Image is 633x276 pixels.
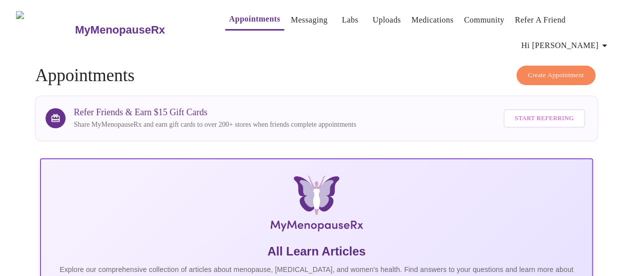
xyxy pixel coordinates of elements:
a: Medications [411,13,453,27]
span: Start Referring [514,113,573,124]
button: Appointments [225,9,284,31]
a: Appointments [229,12,280,26]
a: Refer a Friend [515,13,566,27]
span: Create Appointment [528,70,584,81]
a: Uploads [373,13,401,27]
img: MyMenopauseRx Logo [16,11,74,49]
a: MyMenopauseRx [74,13,205,48]
button: Uploads [369,10,405,30]
span: Hi [PERSON_NAME] [521,39,610,53]
h3: MyMenopauseRx [75,24,165,37]
a: Messaging [291,13,327,27]
a: Start Referring [501,104,587,133]
button: Hi [PERSON_NAME] [517,36,614,56]
h3: Refer Friends & Earn $15 Gift Cards [74,107,356,118]
p: Share MyMenopauseRx and earn gift cards to over 200+ stores when friends complete appointments [74,120,356,130]
h4: Appointments [35,66,597,86]
button: Medications [407,10,457,30]
button: Labs [334,10,366,30]
img: MyMenopauseRx Logo [132,175,500,235]
button: Start Referring [503,109,584,128]
a: Labs [342,13,358,27]
button: Community [460,10,508,30]
button: Refer a Friend [511,10,570,30]
h5: All Learn Articles [49,243,583,259]
button: Create Appointment [516,66,595,85]
button: Messaging [287,10,331,30]
a: Community [464,13,504,27]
